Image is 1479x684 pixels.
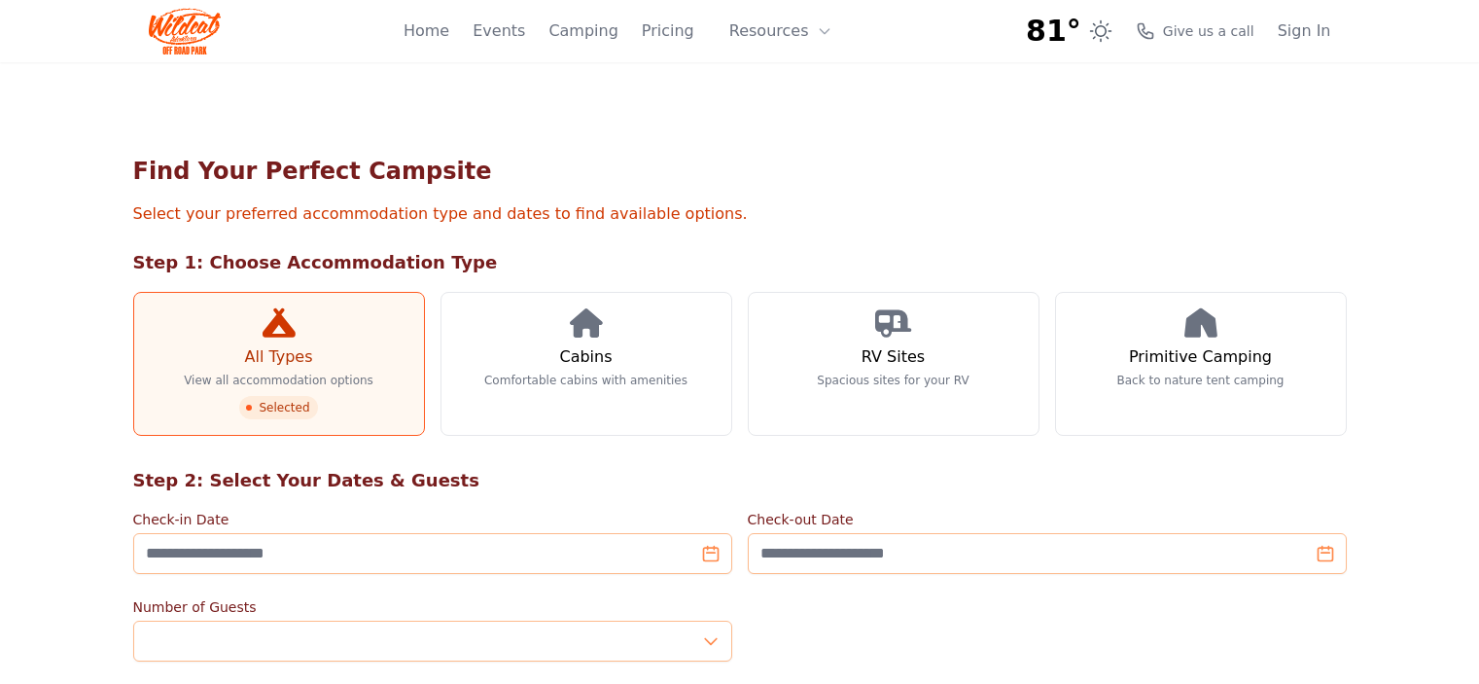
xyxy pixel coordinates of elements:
[133,292,425,436] a: All Types View all accommodation options Selected
[133,597,732,617] label: Number of Guests
[548,19,617,43] a: Camping
[1163,21,1254,41] span: Give us a call
[1026,14,1081,49] span: 81°
[718,12,844,51] button: Resources
[133,202,1347,226] p: Select your preferred accommodation type and dates to find available options.
[1117,373,1285,388] p: Back to nature tent camping
[133,510,732,529] label: Check-in Date
[1055,292,1347,436] a: Primitive Camping Back to nature tent camping
[133,156,1347,187] h1: Find Your Perfect Campsite
[642,19,694,43] a: Pricing
[748,510,1347,529] label: Check-out Date
[748,292,1039,436] a: RV Sites Spacious sites for your RV
[559,345,612,369] h3: Cabins
[473,19,525,43] a: Events
[1278,19,1331,43] a: Sign In
[1136,21,1254,41] a: Give us a call
[239,396,317,419] span: Selected
[133,467,1347,494] h2: Step 2: Select Your Dates & Guests
[817,373,968,388] p: Spacious sites for your RV
[133,249,1347,276] h2: Step 1: Choose Accommodation Type
[862,345,925,369] h3: RV Sites
[404,19,449,43] a: Home
[1129,345,1272,369] h3: Primitive Camping
[440,292,732,436] a: Cabins Comfortable cabins with amenities
[184,373,373,388] p: View all accommodation options
[244,345,312,369] h3: All Types
[149,8,222,54] img: Wildcat Logo
[484,373,687,388] p: Comfortable cabins with amenities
